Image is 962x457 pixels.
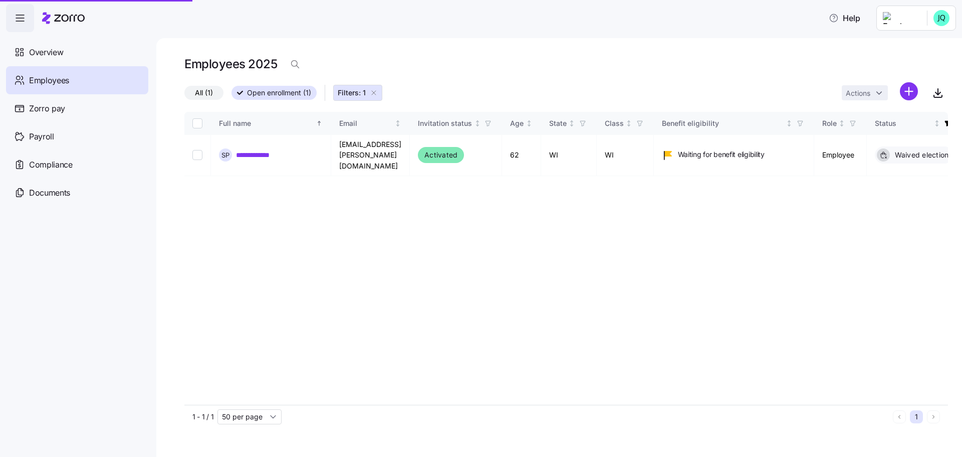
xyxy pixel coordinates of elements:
span: Payroll [29,130,54,143]
div: Class [605,118,624,129]
a: Zorro pay [6,94,148,122]
span: Employees [29,74,69,87]
div: Role [822,118,837,129]
div: Not sorted [394,120,401,127]
td: WI [541,135,597,176]
span: Help [829,12,860,24]
div: Email [339,118,393,129]
div: Benefit eligibility [662,118,784,129]
svg: add icon [900,82,918,100]
th: ClassNot sorted [597,112,654,135]
a: Employees [6,66,148,94]
td: WI [597,135,654,176]
div: Not sorted [568,120,575,127]
span: Compliance [29,159,73,171]
button: Next page [927,410,940,423]
span: 1 - 1 / 1 [192,412,213,422]
a: Compliance [6,150,148,179]
button: Actions [842,85,888,100]
div: Not sorted [838,120,845,127]
button: Help [821,8,868,28]
a: Overview [6,38,148,66]
span: Documents [29,187,70,199]
th: StatusNot sorted [867,112,962,135]
img: Employer logo [883,12,919,24]
th: Benefit eligibilityNot sorted [654,112,814,135]
div: Not sorted [933,120,940,127]
img: 4b8e4801d554be10763704beea63fd77 [933,10,949,26]
div: Full name [219,118,314,129]
a: Documents [6,179,148,207]
div: Not sorted [474,120,481,127]
h1: Employees 2025 [184,56,277,72]
span: S P [221,152,229,159]
th: AgeNot sorted [502,112,541,135]
div: Not sorted [526,120,533,127]
a: Payroll [6,122,148,150]
button: Previous page [893,410,906,423]
td: [EMAIL_ADDRESS][PERSON_NAME][DOMAIN_NAME] [331,135,410,176]
div: State [549,118,567,129]
input: Select record 1 [192,150,202,160]
div: Sorted ascending [316,120,323,127]
span: Waiting for benefit eligibility [678,149,765,160]
th: Invitation statusNot sorted [410,112,502,135]
span: All (1) [195,86,213,99]
td: 62 [502,135,541,176]
div: Age [510,118,524,129]
div: Status [875,118,932,129]
span: Zorro pay [29,102,65,115]
input: Select all records [192,118,202,128]
span: Filters: 1 [338,88,366,98]
div: Not sorted [786,120,793,127]
th: EmailNot sorted [331,112,410,135]
span: Overview [29,46,63,59]
div: Invitation status [418,118,472,129]
span: Activated [424,149,457,161]
button: Filters: 1 [333,85,382,101]
th: RoleNot sorted [814,112,867,135]
td: Employee [814,135,867,176]
span: Actions [846,90,870,97]
th: StateNot sorted [541,112,597,135]
span: Waived election [892,150,949,160]
th: Full nameSorted ascending [211,112,331,135]
button: 1 [910,410,923,423]
span: Open enrollment (1) [247,86,311,99]
div: Not sorted [625,120,632,127]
